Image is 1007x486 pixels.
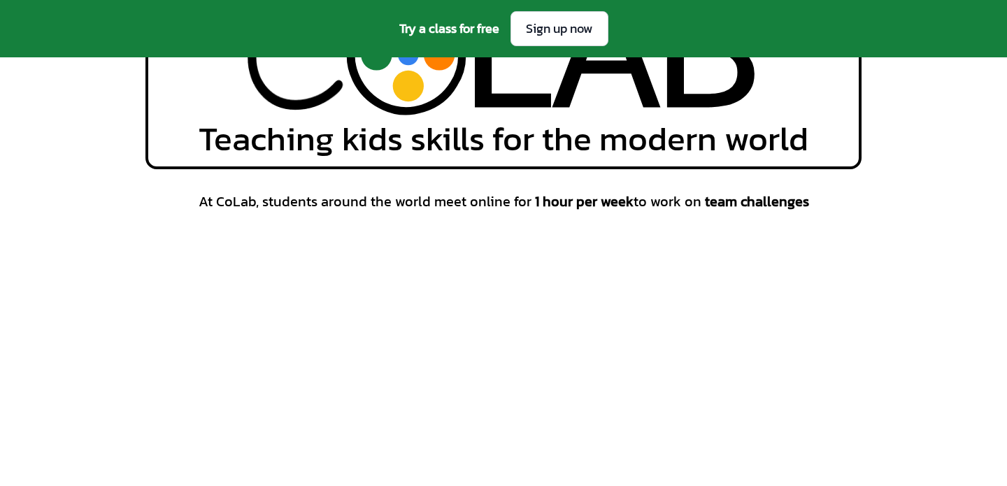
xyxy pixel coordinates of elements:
[510,11,608,46] a: Sign up now
[535,191,634,212] span: 1 hour per week
[399,19,499,38] span: Try a class for free
[199,192,809,211] span: At CoLab, students around the world meet online for to work on
[705,191,809,212] span: team challenges
[199,122,808,155] span: Teaching kids skills for the modern world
